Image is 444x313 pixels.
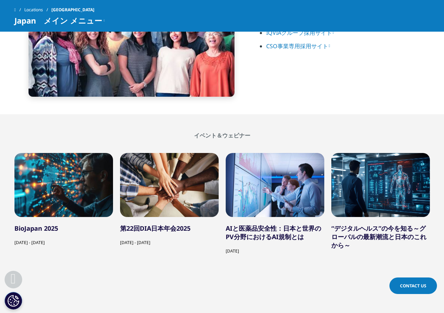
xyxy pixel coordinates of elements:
[266,29,334,37] a: IQVIAグループ採用サイト
[331,224,426,249] a: “デジタルヘルス”の今を知る～グローバルの最新潮流と日本のこれから～
[120,232,219,246] div: [DATE] - [DATE]
[14,224,58,232] a: BioJapan 2025
[5,292,22,309] button: Cookie 設定
[14,132,430,139] h2: イベント＆ウェビナー
[14,232,113,246] div: [DATE] - [DATE]
[51,4,94,16] span: [GEOGRAPHIC_DATA]
[226,241,324,254] div: [DATE]
[14,153,113,285] div: 1 / 12
[226,153,324,285] div: 3 / 12
[389,277,437,294] a: Contact Us
[400,283,426,289] span: Contact Us
[226,224,321,241] a: AIと医薬品安全性：日本と世界のPV分野におけるAI規制とは
[120,224,190,232] a: 第22回DIA日本年会2025
[14,16,102,25] span: Japan メイン メニュー
[266,42,330,50] a: CSO事業専用採用サイト
[120,153,219,285] div: 2 / 12
[24,4,51,16] a: Locations
[331,153,430,285] div: 4 / 12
